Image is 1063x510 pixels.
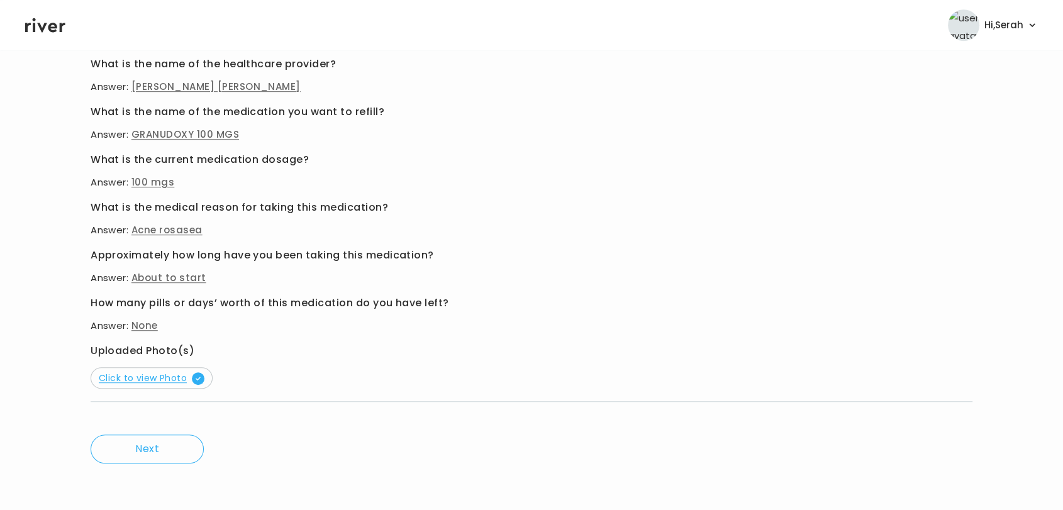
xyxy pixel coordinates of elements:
span: None [131,319,158,332]
span: About to start [131,271,206,284]
h3: What is the name of the medication you want to refill? [91,103,972,121]
span: Click to view Photo [99,372,204,384]
h3: What is the current medication dosage? [91,151,972,169]
p: Answer: [91,269,972,287]
span: [PERSON_NAME] [PERSON_NAME] [131,80,301,93]
p: Answer: [91,78,972,96]
p: Answer: [91,221,972,239]
p: Answer: [91,126,972,143]
span: Hi, Serah [984,16,1023,34]
h3: What is the medical reason for taking this medication? [91,199,972,216]
span: 100 mgs [131,175,174,189]
p: Answer: [91,174,972,191]
h3: What is the name of the healthcare provider? [91,55,972,73]
h3: Uploaded Photo(s) [91,342,972,360]
h3: Approximately how long have you been taking this medication? [91,247,972,264]
p: Answer: [91,317,972,335]
span: Acne rosasea [131,223,203,236]
h3: How many pills or days’ worth of this medication do you have left? [91,294,972,312]
img: user avatar [948,9,979,41]
button: Click to view Photo [91,367,213,389]
span: GRANUDOXY 100 MGS [131,128,239,141]
button: user avatarHi,Serah [948,9,1038,41]
button: Next [91,435,204,463]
